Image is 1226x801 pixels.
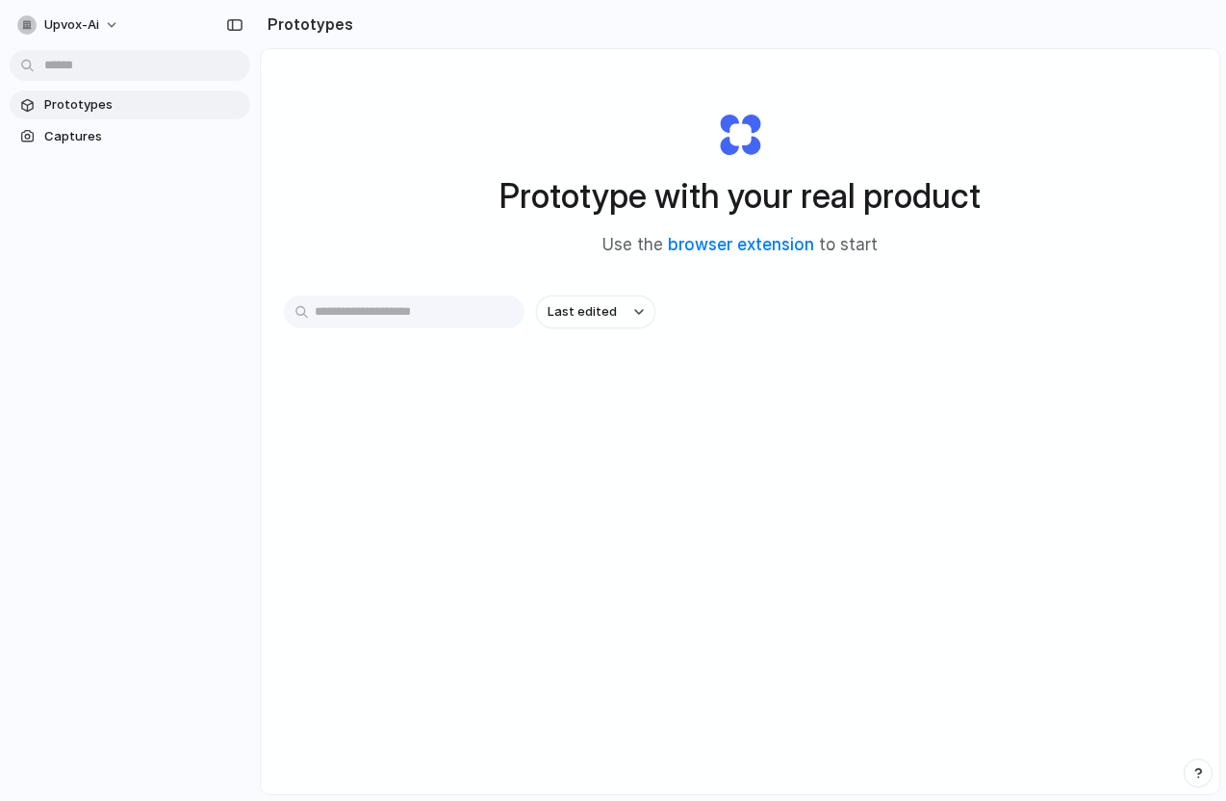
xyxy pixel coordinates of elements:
h1: Prototype with your real product [499,170,981,221]
a: Prototypes [10,90,250,119]
span: Use the to start [602,233,878,258]
button: Last edited [536,296,655,328]
span: Captures [44,127,243,146]
a: browser extension [668,235,814,254]
span: Last edited [548,302,617,322]
button: upvox-ai [10,10,129,40]
a: Captures [10,122,250,151]
span: upvox-ai [44,15,99,35]
span: Prototypes [44,95,243,115]
h2: Prototypes [260,13,353,36]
